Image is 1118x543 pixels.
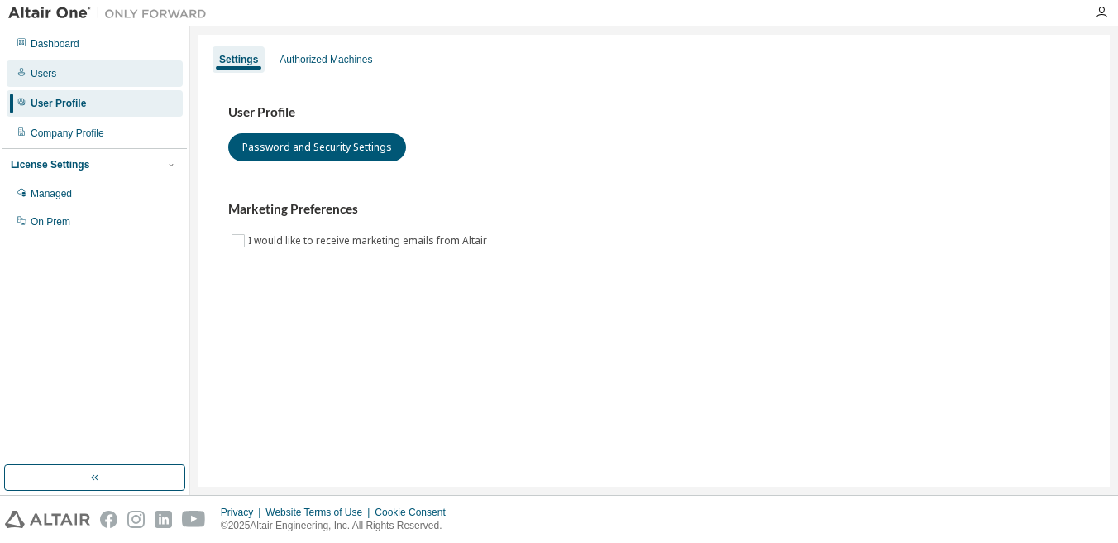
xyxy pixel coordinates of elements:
div: Website Terms of Use [265,506,375,519]
div: Settings [219,53,258,66]
img: instagram.svg [127,511,145,528]
img: linkedin.svg [155,511,172,528]
div: Dashboard [31,37,79,50]
img: facebook.svg [100,511,117,528]
div: Cookie Consent [375,506,455,519]
img: altair_logo.svg [5,511,90,528]
div: License Settings [11,158,89,171]
div: Authorized Machines [279,53,372,66]
h3: Marketing Preferences [228,201,1080,218]
p: © 2025 Altair Engineering, Inc. All Rights Reserved. [221,519,456,533]
div: Company Profile [31,127,104,140]
img: Altair One [8,5,215,22]
div: Managed [31,187,72,200]
div: On Prem [31,215,70,228]
div: User Profile [31,97,86,110]
div: Users [31,67,56,80]
h3: User Profile [228,104,1080,121]
img: youtube.svg [182,511,206,528]
button: Password and Security Settings [228,133,406,161]
label: I would like to receive marketing emails from Altair [248,231,490,251]
div: Privacy [221,506,265,519]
